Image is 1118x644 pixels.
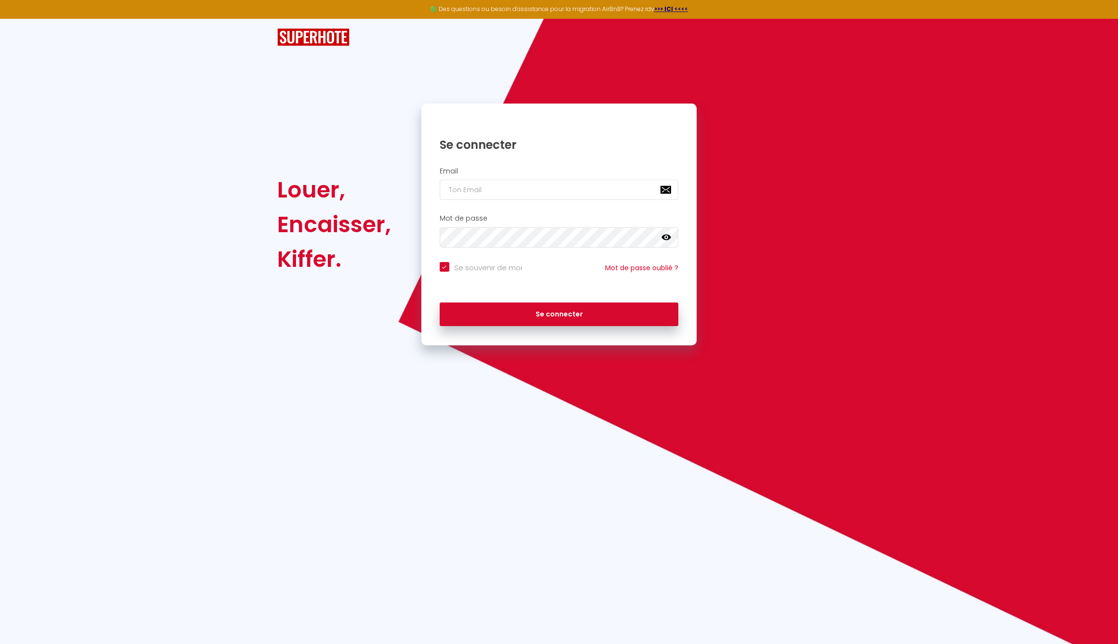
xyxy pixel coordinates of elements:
h2: Email [440,167,679,175]
div: Louer, [277,172,391,207]
a: >>> ICI <<<< [654,5,688,13]
button: Se connecter [440,302,679,327]
div: Encaisser, [277,207,391,242]
input: Ton Email [440,180,679,200]
img: SuperHote logo [277,28,350,46]
h1: Se connecter [440,137,679,152]
a: Mot de passe oublié ? [605,263,678,273]
div: Kiffer. [277,242,391,276]
h2: Mot de passe [440,214,679,223]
